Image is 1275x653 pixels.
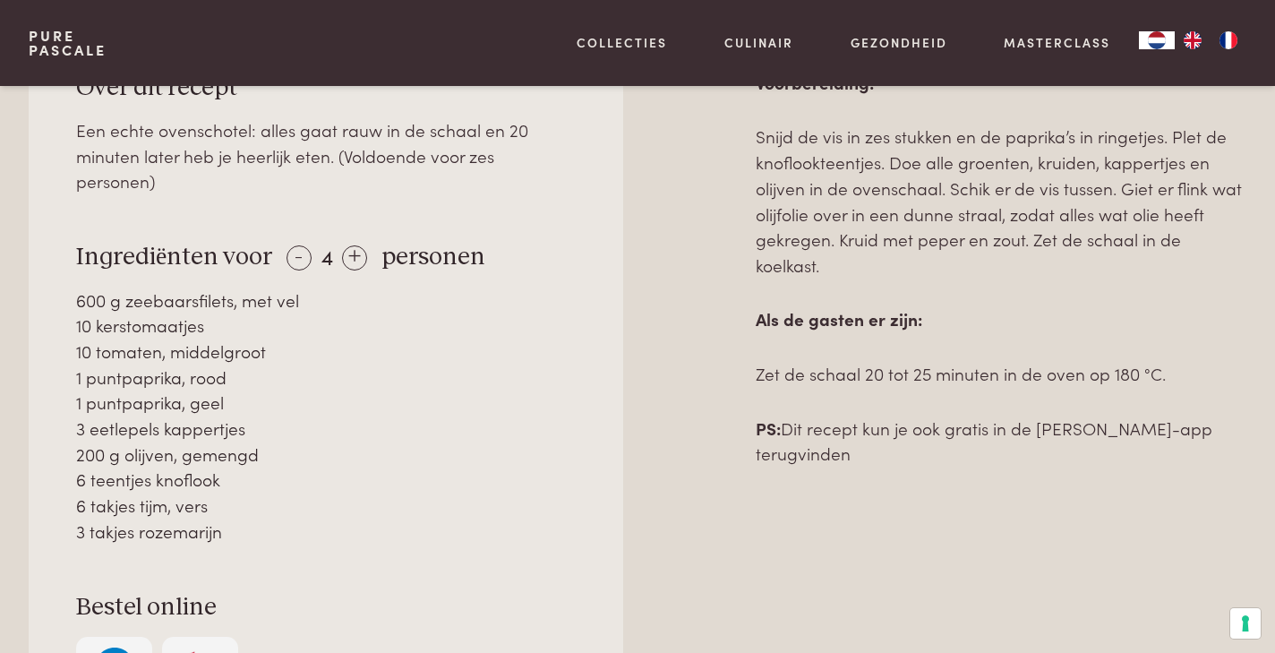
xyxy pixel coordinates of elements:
[76,288,576,314] div: 600 g zeebaarsfilets, met vel
[76,339,576,365] div: 10 tomaten, middelgroot
[756,416,1246,467] p: Dit recept kun je ook gratis in de [PERSON_NAME]-app terugvinden
[756,124,1246,278] p: Snijd de vis in zes stukken en de paprika’s in ringetjes. Plet de knoflookteentjes. Doe alle groe...
[76,73,576,104] h3: Over dit recept
[76,313,576,339] div: 10 kerstomaatjes
[1004,33,1110,52] a: Masterclass
[1139,31,1175,49] a: NL
[76,117,576,194] div: Een echte ovenschotel: alles gaat rauw in de schaal en 20 minuten later heb je heerlijk eten. (Vo...
[76,519,576,545] div: 3 takjes rozemarijn
[76,493,576,519] div: 6 takjes tijm, vers
[1175,31,1246,49] ul: Language list
[287,245,312,271] div: -
[342,245,367,271] div: +
[1139,31,1175,49] div: Language
[756,416,781,440] b: PS:
[756,70,874,94] strong: Voorbereiding:
[724,33,793,52] a: Culinair
[76,245,272,270] span: Ingrediënten voor
[76,592,576,623] h3: Bestel online
[321,241,333,271] span: 4
[1211,31,1246,49] a: FR
[756,361,1246,387] p: Zet de schaal 20 tot 25 minuten in de oven op 180 °C.
[76,467,576,493] div: 6 teentjes knoflook
[577,33,667,52] a: Collecties
[1230,608,1261,639] button: Uw voorkeuren voor toestemming voor trackingtechnologieën
[29,29,107,57] a: PurePascale
[76,442,576,468] div: 200 g olijven, gemengd
[851,33,947,52] a: Gezondheid
[1175,31,1211,49] a: EN
[76,416,576,442] div: 3 eetlepels kappertjes
[381,245,485,270] span: personen
[76,390,576,416] div: 1 puntpaprika, geel
[756,306,922,331] strong: Als de gasten er zijn:
[76,365,576,391] div: 1 puntpaprika, rood
[1139,31,1246,49] aside: Language selected: Nederlands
